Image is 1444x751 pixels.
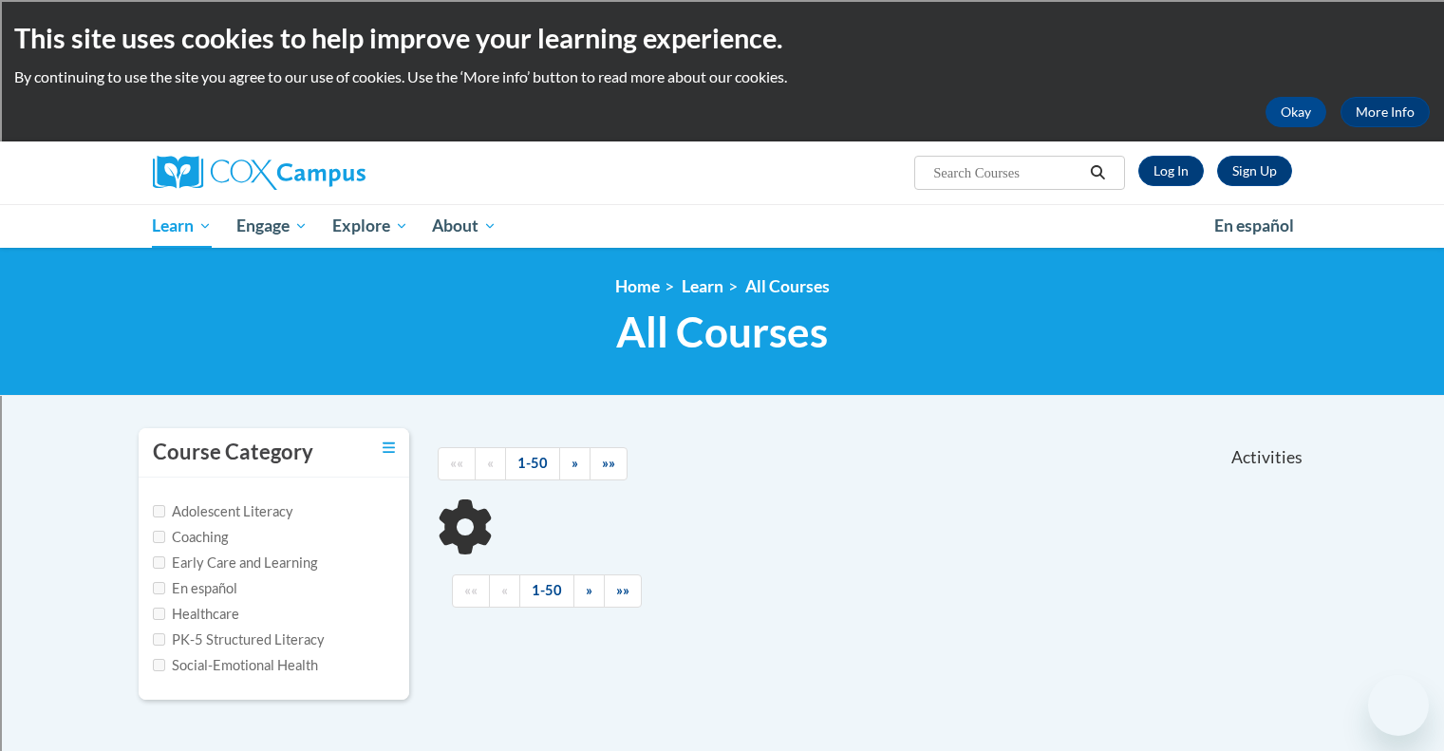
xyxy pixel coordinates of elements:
[1217,156,1292,186] a: Register
[124,204,1321,248] div: Main menu
[320,204,421,248] a: Explore
[153,156,514,190] a: Cox Campus
[224,204,320,248] a: Engage
[1202,206,1306,246] a: En español
[420,204,509,248] a: About
[1138,156,1204,186] a: Log In
[152,215,212,237] span: Learn
[432,215,497,237] span: About
[682,276,723,296] a: Learn
[236,215,308,237] span: Engage
[745,276,830,296] a: All Courses
[931,161,1083,184] input: Search Courses
[332,215,408,237] span: Explore
[1214,216,1294,235] span: En español
[1083,161,1112,184] button: Search
[615,276,660,296] a: Home
[616,307,828,357] span: All Courses
[141,204,225,248] a: Learn
[1368,675,1429,736] iframe: Button to launch messaging window
[153,156,366,190] img: Cox Campus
